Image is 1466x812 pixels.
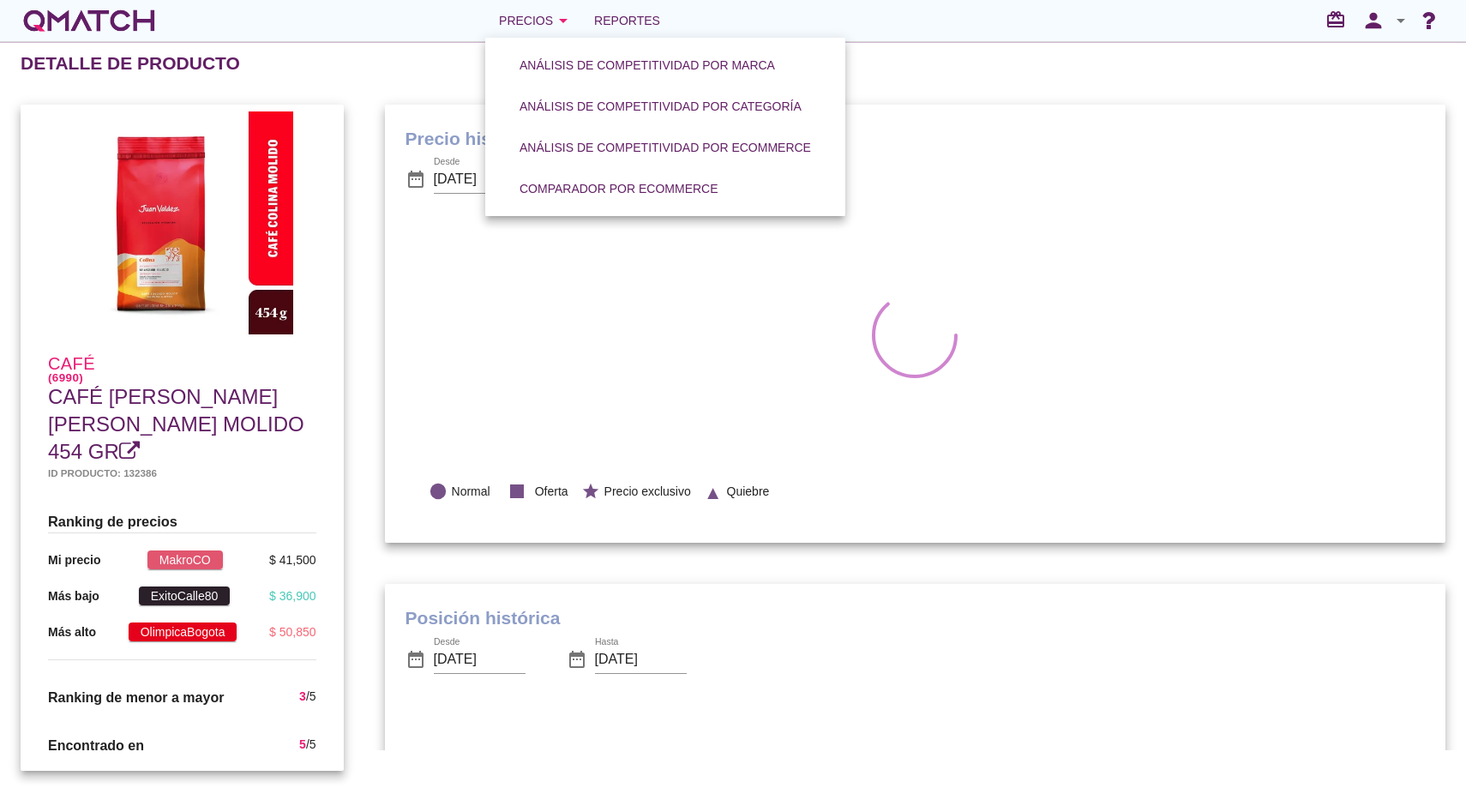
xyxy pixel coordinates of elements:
[1325,9,1353,30] i: redeem
[587,3,667,38] a: Reportes
[406,604,1425,632] h1: Posición histórica
[48,466,316,480] h5: Id producto: 132386
[269,587,316,605] div: $ 36,900
[604,483,691,501] span: Precio exclusivo
[594,10,660,31] span: Reportes
[485,3,587,38] button: Precios
[553,10,574,31] i: arrow_drop_down
[520,98,802,116] div: Análisis de competitividad por categoría
[506,91,815,122] button: Análisis de competitividad por categoría
[269,623,316,641] div: $ 50,850
[21,3,158,38] a: white-qmatch-logo
[506,50,789,81] button: Análisis de competitividad por marca
[499,168,739,209] a: Comparador por eCommerce
[48,372,316,383] h6: (6990)
[506,173,732,204] button: Comparador por eCommerce
[429,482,448,501] i: lens
[1356,9,1391,33] i: person
[48,511,316,532] h3: Ranking de precios
[309,737,316,751] span: 5
[727,483,770,501] span: Quiebre
[567,649,587,670] i: date_range
[129,623,237,641] span: OlimpicaBogota
[299,736,315,756] div: /
[299,689,306,703] span: 3
[581,482,600,501] i: star
[406,169,426,189] i: date_range
[499,45,796,86] a: Análisis de competitividad por marca
[48,587,99,605] p: Más bajo
[406,125,1425,153] h1: Precio histórico
[503,478,531,505] i: stop
[452,483,490,501] span: Normal
[506,132,825,163] button: Análisis de competitividad por eCommerce
[520,57,775,75] div: Análisis de competitividad por marca
[48,551,100,569] p: Mi precio
[48,355,316,383] h4: Café
[520,139,811,157] div: Análisis de competitividad por eCommerce
[299,688,315,708] div: /
[309,689,316,703] span: 5
[520,180,718,198] div: Comparador por eCommerce
[299,737,306,751] span: 5
[147,550,223,569] span: MakroCO
[704,480,723,499] i: ▲
[499,127,832,168] a: Análisis de competitividad por eCommerce
[1391,10,1411,31] i: arrow_drop_down
[269,551,316,569] div: $ 41,500
[48,623,96,641] p: Más alto
[434,646,526,673] input: Desde
[48,738,144,753] span: Encontrado en
[499,10,574,31] div: Precios
[21,50,240,77] h2: Detalle de producto
[535,483,568,501] span: Oferta
[48,690,224,705] span: Ranking de menor a mayor
[48,385,304,463] span: CAFÉ [PERSON_NAME] [PERSON_NAME] MOLIDO 454 GR
[406,649,426,670] i: date_range
[434,165,526,193] input: Desde
[139,586,231,605] span: ExitoCalle80
[595,646,687,673] input: Hasta
[499,86,822,127] a: Análisis de competitividad por categoría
